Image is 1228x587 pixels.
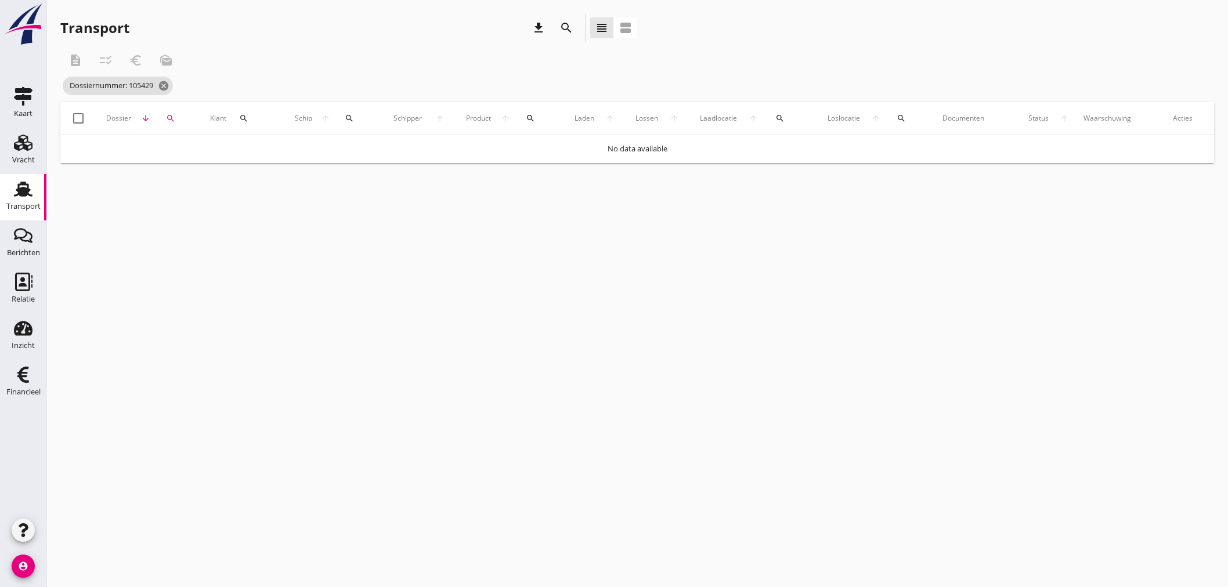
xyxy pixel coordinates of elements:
i: search [559,21,573,35]
i: search [166,114,175,123]
i: cancel [158,80,169,92]
div: Transport [6,202,41,210]
i: search [239,114,248,123]
div: Vracht [12,156,35,164]
div: Berichten [7,249,40,256]
i: arrow_upward [1054,114,1074,123]
div: Transport [60,19,129,37]
span: Laden [569,113,600,124]
i: search [526,114,535,123]
span: Schip [290,113,316,124]
td: No data available [60,135,1214,163]
span: Dossiernummer: 105429 [63,77,173,95]
div: Financieel [6,388,41,396]
span: Product [461,113,496,124]
i: search [345,114,354,123]
span: Laadlocatie [694,113,743,124]
div: Documenten [942,113,1013,124]
span: Dossier [102,113,136,124]
span: Schipper [387,113,429,124]
div: Kaart [14,110,32,117]
i: download [532,21,546,35]
div: Klant [210,104,281,132]
i: search [775,114,785,123]
i: arrow_upward [316,114,334,123]
i: view_headline [595,21,609,35]
span: Loslocatie [822,113,865,124]
i: arrow_upward [865,114,886,123]
i: account_circle [12,555,35,578]
div: Relatie [12,295,35,303]
i: arrow_upward [496,114,515,123]
div: Inzicht [12,342,35,349]
div: Acties [1173,113,1209,124]
div: Waarschuwing [1083,113,1164,124]
i: search [897,114,906,123]
i: arrow_upward [743,114,764,123]
span: Status [1023,113,1054,124]
img: logo-small.a267ee39.svg [2,3,44,46]
i: view_agenda [619,21,633,35]
i: arrow_upward [600,114,620,123]
i: arrow_upward [664,114,685,123]
i: arrow_downward [136,114,156,123]
i: arrow_upward [429,114,452,123]
span: Lossen [630,113,664,124]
